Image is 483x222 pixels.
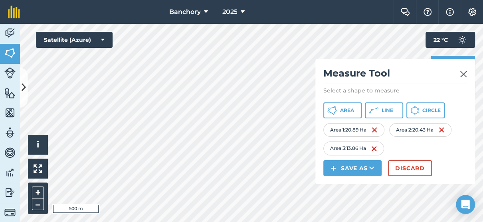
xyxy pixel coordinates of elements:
[28,135,48,155] button: i
[4,147,16,159] img: svg+xml;base64,PD94bWwgdmVyc2lvbj0iMS4wIiBlbmNvZGluZz0idXRmLTgiPz4KPCEtLSBHZW5lcmF0b3I6IEFkb2JlIE...
[323,123,384,137] div: Area 1 : 20.89 Ha
[371,125,378,135] img: svg+xml;base64,PHN2ZyB4bWxucz0iaHR0cDovL3d3dy53My5vcmcvMjAwMC9zdmciIHdpZHRoPSIxNiIgaGVpZ2h0PSIyNC...
[467,8,477,16] img: A cog icon
[222,7,237,17] span: 2025
[36,32,113,48] button: Satellite (Azure)
[438,125,445,135] img: svg+xml;base64,PHN2ZyB4bWxucz0iaHR0cDovL3d3dy53My5vcmcvMjAwMC9zdmciIHdpZHRoPSIxNiIgaGVpZ2h0PSIyNC...
[434,32,448,48] span: 22 ° C
[340,107,354,114] span: Area
[323,102,362,118] button: Area
[323,67,467,83] h2: Measure Tool
[365,102,403,118] button: Line
[400,8,410,16] img: Two speech bubbles overlapping with the left bubble in the forefront
[371,144,377,153] img: svg+xml;base64,PHN2ZyB4bWxucz0iaHR0cDovL3d3dy53My5vcmcvMjAwMC9zdmciIHdpZHRoPSIxNiIgaGVpZ2h0PSIyNC...
[4,107,16,119] img: svg+xml;base64,PHN2ZyB4bWxucz0iaHR0cDovL3d3dy53My5vcmcvMjAwMC9zdmciIHdpZHRoPSI1NiIgaGVpZ2h0PSI2MC...
[4,187,16,198] img: svg+xml;base64,PD94bWwgdmVyc2lvbj0iMS4wIiBlbmNvZGluZz0idXRmLTgiPz4KPCEtLSBHZW5lcmF0b3I6IEFkb2JlIE...
[8,6,20,18] img: fieldmargin Logo
[4,47,16,59] img: svg+xml;base64,PHN2ZyB4bWxucz0iaHR0cDovL3d3dy53My5vcmcvMjAwMC9zdmciIHdpZHRoPSI1NiIgaGVpZ2h0PSI2MC...
[4,167,16,179] img: svg+xml;base64,PD94bWwgdmVyc2lvbj0iMS4wIiBlbmNvZGluZz0idXRmLTgiPz4KPCEtLSBHZW5lcmF0b3I6IEFkb2JlIE...
[323,160,382,176] button: Save as
[37,139,39,149] span: i
[389,123,451,137] div: Area 2 : 20.43 Ha
[323,86,467,94] p: Select a shape to measure
[4,67,16,79] img: svg+xml;base64,PD94bWwgdmVyc2lvbj0iMS4wIiBlbmNvZGluZz0idXRmLTgiPz4KPCEtLSBHZW5lcmF0b3I6IEFkb2JlIE...
[446,7,454,17] img: svg+xml;base64,PHN2ZyB4bWxucz0iaHR0cDovL3d3dy53My5vcmcvMjAwMC9zdmciIHdpZHRoPSIxNyIgaGVpZ2h0PSIxNy...
[423,8,432,16] img: A question mark icon
[382,107,393,114] span: Line
[426,32,475,48] button: 22 °C
[388,160,432,176] button: Discard
[331,163,336,173] img: svg+xml;base64,PHN2ZyB4bWxucz0iaHR0cDovL3d3dy53My5vcmcvMjAwMC9zdmciIHdpZHRoPSIxNCIgaGVpZ2h0PSIyNC...
[460,69,467,79] img: svg+xml;base64,PHN2ZyB4bWxucz0iaHR0cDovL3d3dy53My5vcmcvMjAwMC9zdmciIHdpZHRoPSIyMiIgaGVpZ2h0PSIzMC...
[169,7,200,17] span: Banchory
[323,141,384,155] div: Area 3 : 13.86 Ha
[4,127,16,139] img: svg+xml;base64,PD94bWwgdmVyc2lvbj0iMS4wIiBlbmNvZGluZz0idXRmLTgiPz4KPCEtLSBHZW5lcmF0b3I6IEFkb2JlIE...
[422,107,441,114] span: Circle
[32,187,44,198] button: +
[34,164,42,173] img: Four arrows, one pointing top left, one top right, one bottom right and the last bottom left
[32,198,44,210] button: –
[4,207,16,218] img: svg+xml;base64,PD94bWwgdmVyc2lvbj0iMS4wIiBlbmNvZGluZz0idXRmLTgiPz4KPCEtLSBHZW5lcmF0b3I6IEFkb2JlIE...
[431,56,475,72] button: Print
[406,102,445,118] button: Circle
[4,27,16,39] img: svg+xml;base64,PD94bWwgdmVyc2lvbj0iMS4wIiBlbmNvZGluZz0idXRmLTgiPz4KPCEtLSBHZW5lcmF0b3I6IEFkb2JlIE...
[454,32,470,48] img: svg+xml;base64,PD94bWwgdmVyc2lvbj0iMS4wIiBlbmNvZGluZz0idXRmLTgiPz4KPCEtLSBHZW5lcmF0b3I6IEFkb2JlIE...
[456,195,475,214] div: Open Intercom Messenger
[4,87,16,99] img: svg+xml;base64,PHN2ZyB4bWxucz0iaHR0cDovL3d3dy53My5vcmcvMjAwMC9zdmciIHdpZHRoPSI1NiIgaGVpZ2h0PSI2MC...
